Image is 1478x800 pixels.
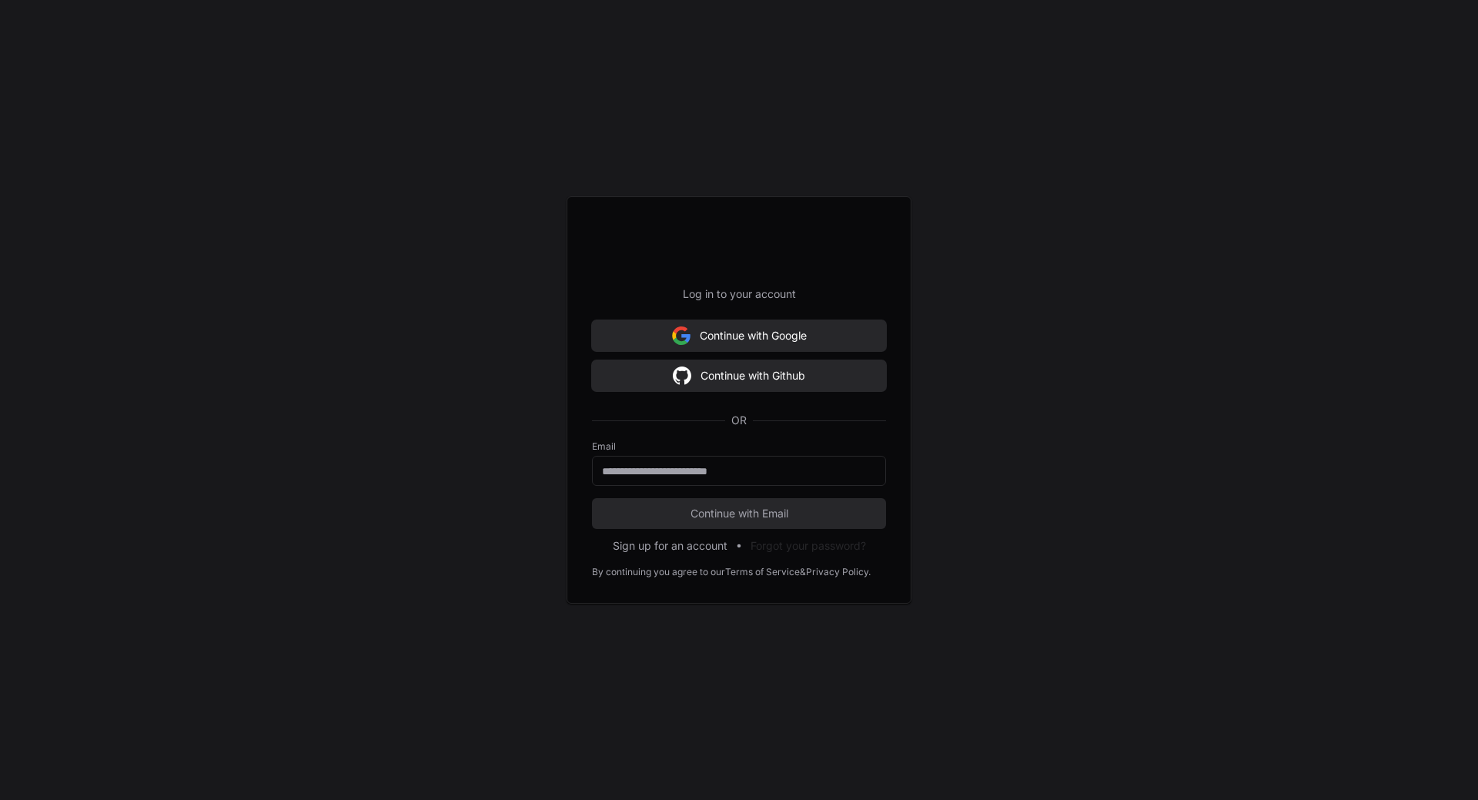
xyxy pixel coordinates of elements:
[613,538,727,554] button: Sign up for an account
[592,440,886,453] label: Email
[592,360,886,391] button: Continue with Github
[806,566,871,578] a: Privacy Policy.
[751,538,866,554] button: Forgot your password?
[592,286,886,302] p: Log in to your account
[725,566,800,578] a: Terms of Service
[800,566,806,578] div: &
[673,360,691,391] img: Sign in with google
[592,320,886,351] button: Continue with Google
[672,320,691,351] img: Sign in with google
[725,413,753,428] span: OR
[592,498,886,529] button: Continue with Email
[592,566,725,578] div: By continuing you agree to our
[592,506,886,521] span: Continue with Email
